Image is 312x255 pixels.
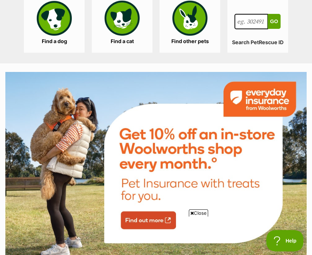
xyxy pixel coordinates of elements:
iframe: Help Scout Beacon - Open [266,230,305,251]
button: Go [268,14,281,29]
label: Search PetRescue ID [227,40,288,46]
iframe: Advertisement [26,219,286,251]
input: eg. 302491 [235,14,268,30]
span: Close [189,209,208,217]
